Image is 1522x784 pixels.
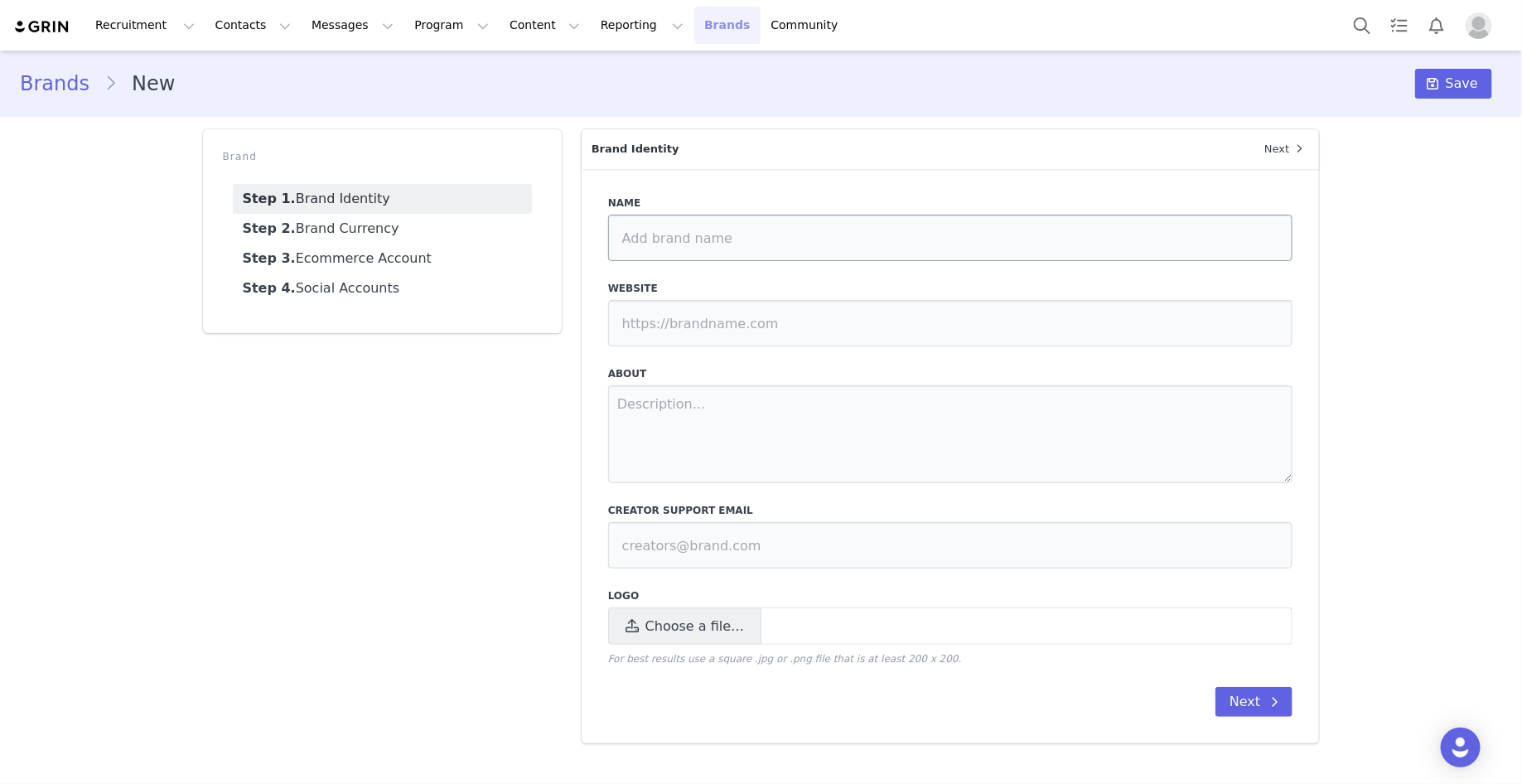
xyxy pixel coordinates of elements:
label: Name [608,196,1293,211]
button: Content [500,7,590,44]
input: https://brandname.com [608,300,1293,346]
button: Next [1215,687,1292,717]
img: grin logo [13,19,71,35]
strong: Step 4. [243,280,296,296]
button: Program [404,7,499,44]
input: creators@brand.com [608,522,1293,569]
a: Tasks [1381,7,1418,44]
button: Save [1415,69,1492,99]
span: Choose a file… [645,617,744,636]
p: Brand Identity [582,129,1254,169]
a: Ecommerce Account [233,244,532,273]
button: Search [1344,7,1380,44]
button: Recruitment [85,7,205,44]
a: Brands [20,69,104,99]
label: Creator Support Email [608,503,1293,518]
p: For best results use a square .jpg or .png file that is at least 200 x 200. [608,651,1293,666]
button: Contacts [205,7,301,44]
a: Social Accounts [233,273,532,303]
strong: Step 2. [243,220,296,236]
label: Logo [608,588,1293,603]
strong: Step 3. [243,250,296,266]
a: Next [1254,129,1319,169]
label: Website [608,281,1293,296]
button: Notifications [1418,7,1455,44]
img: placeholder-profile.jpg [1466,12,1492,39]
a: Community [761,7,856,44]
button: Reporting [591,7,693,44]
span: Save [1446,74,1478,94]
a: Brand Currency [233,214,532,244]
label: About [608,366,1293,381]
p: Brand [223,149,542,164]
a: Brands [694,7,760,44]
button: Profile [1456,12,1509,39]
button: Messages [302,7,403,44]
strong: Step 1. [243,191,296,206]
input: Add brand name [608,215,1293,261]
a: Brand Identity [233,184,532,214]
div: Open Intercom Messenger [1441,728,1481,767]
